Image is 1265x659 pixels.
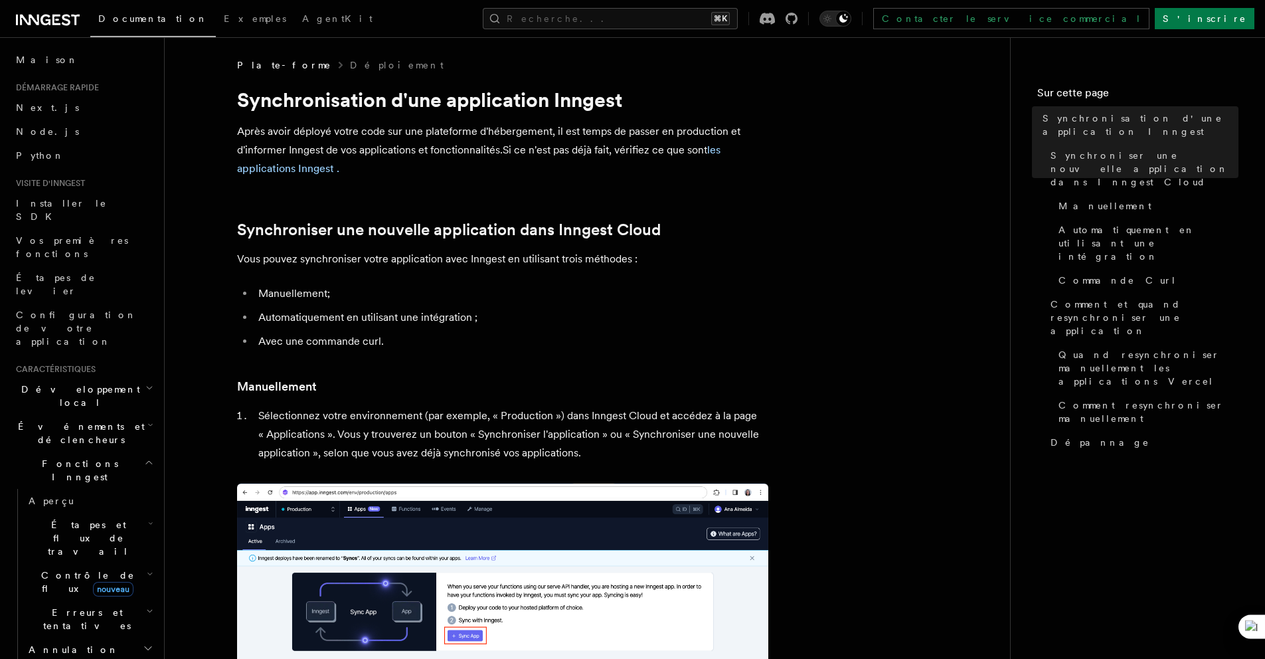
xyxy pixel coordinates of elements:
[23,563,156,601] button: Contrôle de fluxnouveau
[42,458,118,482] font: Fonctions Inngest
[819,11,851,27] button: Activer le mode sombre
[1051,299,1181,336] font: Comment et quand resynchroniser une application
[1051,437,1149,448] font: Dépannage
[350,58,444,72] a: Déploiement
[16,365,96,374] font: Caractéristiques
[224,13,286,24] font: Exemples
[16,272,96,296] font: Étapes de levier
[258,287,330,300] font: Manuellement;
[48,519,129,557] font: Étapes et flux de travail
[16,198,107,222] font: Installer le SDK
[16,54,78,65] font: Maison
[29,496,74,506] font: Aperçu
[258,335,384,347] font: Avec une commande curl.
[237,60,331,70] font: Plate-forme
[1037,86,1109,99] font: Sur cette page
[258,311,477,324] font: Automatiquement en utilisant une intégration ;
[1051,150,1228,187] font: Synchroniser une nouvelle application dans Inngest Cloud
[16,310,137,347] font: Configuration de votre application
[302,13,373,24] font: AgentKit
[1058,275,1177,286] font: Commande Curl
[16,150,64,161] font: Python
[1045,292,1238,343] a: Comment et quand resynchroniser une application
[1058,225,1195,262] font: Automatiquement en utilisant une intégration
[237,252,637,265] font: Vous pouvez synchroniser votre application avec Inngest en utilisant trois méthodes :
[1058,400,1224,424] font: Comment resynchroniser manuellement
[1043,113,1223,137] font: Synchronisation d'une application Inngest
[1045,143,1238,194] a: Synchroniser une nouvelle application dans Inngest Cloud
[23,489,156,513] a: Aperçu
[237,379,317,393] font: Manuellement
[1163,13,1246,24] font: S'inscrire
[1053,218,1238,268] a: Automatiquement en utilisant une intégration
[237,221,661,239] a: Synchroniser une nouvelle application dans Inngest Cloud
[216,4,294,36] a: Exemples
[1037,106,1238,143] a: Synchronisation d'une application Inngest
[16,179,85,188] font: Visite d'Inngest
[11,96,156,120] a: Next.js
[294,4,380,36] a: AgentKit
[11,229,156,266] a: Vos premières fonctions
[18,421,145,445] font: Événements et déclencheurs
[1045,430,1238,454] a: Dépannage
[483,8,738,29] button: Recherche...⌘K
[873,8,1149,29] a: Contacter le service commercial
[16,126,79,137] font: Node.js
[21,384,140,408] font: Développement local
[350,60,444,70] font: Déploiement
[98,13,208,24] font: Documentation
[1053,194,1238,218] a: Manuellement
[11,191,156,229] a: Installer le SDK
[16,102,79,113] font: Next.js
[237,88,622,112] font: Synchronisation d'une application Inngest
[11,303,156,353] a: Configuration de votre application
[1058,349,1220,387] font: Quand resynchroniser manuellement les applications Vercel
[1053,343,1238,393] a: Quand resynchroniser manuellement les applications Vercel
[29,644,119,655] font: Annulation
[503,143,707,156] font: Si ce n'est pas déjà fait, vérifiez ce que sont
[16,235,128,259] font: Vos premières fonctions
[97,585,129,594] font: nouveau
[11,377,156,415] button: Développement local
[11,48,156,72] a: Maison
[11,415,156,452] button: Événements et déclencheurs
[258,409,759,459] font: Sélectionnez votre environnement (par exemple, « Production ») dans Inngest Cloud et accédez à la...
[237,377,317,396] a: Manuellement
[1058,201,1151,211] font: Manuellement
[11,266,156,303] a: Étapes de levier
[90,4,216,37] a: Documentation
[11,143,156,167] a: Python
[1155,8,1254,29] a: S'inscrire
[507,13,612,24] font: Recherche...
[11,120,156,143] a: Node.js
[43,607,131,631] font: Erreurs et tentatives
[23,513,156,563] button: Étapes et flux de travail
[1053,268,1238,292] a: Commande Curl
[16,83,99,92] font: Démarrage rapide
[41,570,135,594] font: Contrôle de flux
[23,601,156,638] button: Erreurs et tentatives
[882,13,1141,24] font: Contacter le service commercial
[11,452,156,489] button: Fonctions Inngest
[711,12,730,25] kbd: ⌘K
[237,125,740,156] font: Après avoir déployé votre code sur une plateforme d'hébergement, il est temps de passer en produc...
[1053,393,1238,430] a: Comment resynchroniser manuellement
